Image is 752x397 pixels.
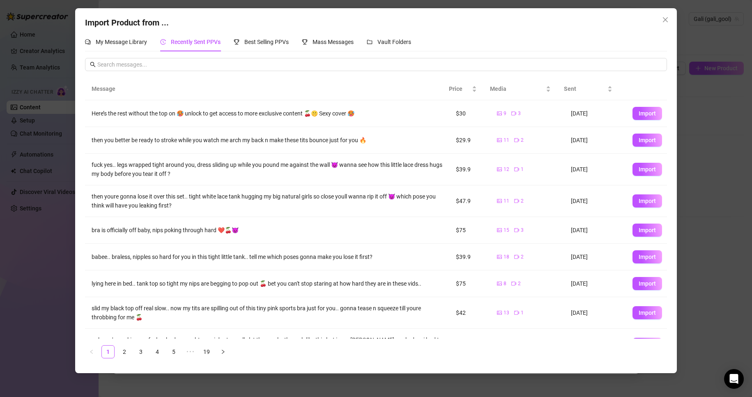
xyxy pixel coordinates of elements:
span: folder [367,39,373,45]
button: Import [632,134,662,147]
span: video-camera [514,138,519,143]
span: 1 [521,309,524,317]
span: Best Selling PPVs [244,39,289,45]
li: Previous Page [85,345,98,358]
span: picture [497,310,502,315]
span: video-camera [514,167,519,172]
span: 3 [518,110,521,118]
span: video-camera [514,198,519,203]
span: 11 [504,136,509,144]
button: Import [632,107,662,120]
span: Import [639,254,656,260]
td: $29.9 [449,329,490,360]
div: bra is officially off baby, nips poking through hard ❤️🍒😈 [92,226,443,235]
span: close [662,16,669,23]
button: Import [632,277,662,290]
td: [DATE] [564,185,626,217]
span: 8 [504,280,506,288]
span: 13 [504,309,509,317]
span: Import [639,280,656,287]
button: Close [659,13,672,26]
span: 9 [504,110,506,118]
span: Sent [564,84,606,93]
span: Import [639,309,656,316]
td: [DATE] [564,297,626,329]
span: picture [497,254,502,259]
span: My Message Library [96,39,147,45]
button: Import [632,338,662,351]
span: ••• [184,345,197,358]
span: Price [449,84,470,93]
td: $39.9 [449,244,490,270]
span: video-camera [514,310,519,315]
div: lying here in bed.. tank top so tight my nips are begging to pop out 🍒 bet you can't stop staring... [92,279,443,288]
th: Media [483,78,557,100]
button: Import [632,306,662,319]
span: Close [659,16,672,23]
td: [DATE] [564,154,626,185]
span: trophy [234,39,239,45]
li: 2 [118,345,131,358]
input: Search messages... [97,60,662,69]
td: [DATE] [564,244,626,270]
button: Import [632,194,662,208]
span: 2 [518,280,521,288]
span: 12 [504,166,509,173]
td: $47.9 [449,185,490,217]
td: [DATE] [564,270,626,297]
span: 2 [521,197,524,205]
li: 3 [134,345,147,358]
span: Import [639,166,656,173]
span: 15 [504,226,509,234]
span: video-camera [514,228,519,233]
td: [DATE] [564,217,626,244]
span: 2 [521,253,524,261]
li: 5 [167,345,180,358]
span: left [89,349,94,354]
span: picture [497,228,502,233]
td: $42 [449,297,490,329]
a: 3 [135,346,147,358]
span: right [221,349,225,354]
th: Price [442,78,483,100]
li: Next Page [216,345,230,358]
button: Import [632,250,662,263]
span: Import Product from ... [85,18,169,28]
button: Import [632,224,662,237]
span: Media [490,84,544,93]
span: video-camera [514,254,519,259]
div: fuck yes.. legs wrapped tight around you, dress sliding up while you pound me against the wall 😈 ... [92,160,443,178]
button: right [216,345,230,358]
div: babee.. braless, nipples so hard for you in this tight little tank.. tell me which poses gonna ma... [92,252,443,261]
div: then you better be ready to stroke while you watch me arch my back n make these tits bounce just ... [92,136,443,145]
td: $75 [449,270,490,297]
span: Mass Messages [313,39,354,45]
span: picture [497,138,502,143]
li: 19 [200,345,213,358]
span: video-camera [511,281,516,286]
span: Recently Sent PPVs [171,39,221,45]
a: 5 [168,346,180,358]
a: 4 [151,346,163,358]
span: picture [497,281,502,286]
a: 1 [102,346,114,358]
span: picture [497,111,502,116]
button: left [85,345,98,358]
span: 1 [521,166,524,173]
span: video-camera [511,111,516,116]
span: 18 [504,253,509,261]
span: 11 [504,197,509,205]
span: picture [497,198,502,203]
td: [DATE] [564,329,626,360]
li: 1 [101,345,115,358]
span: comment [85,39,91,45]
div: slid my black top off real slow.. now my tits are spilling out of this tiny pink sports bra just ... [92,304,443,322]
td: $30 [449,100,490,127]
div: then youre gonna lose it over this set.. tight white lace tank hugging my big natural girls so cl... [92,192,443,210]
span: Import [639,137,656,143]
td: $29.9 [449,127,490,154]
span: picture [497,167,502,172]
td: [DATE] [564,100,626,127]
span: search [90,62,96,67]
span: 3 [521,226,524,234]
